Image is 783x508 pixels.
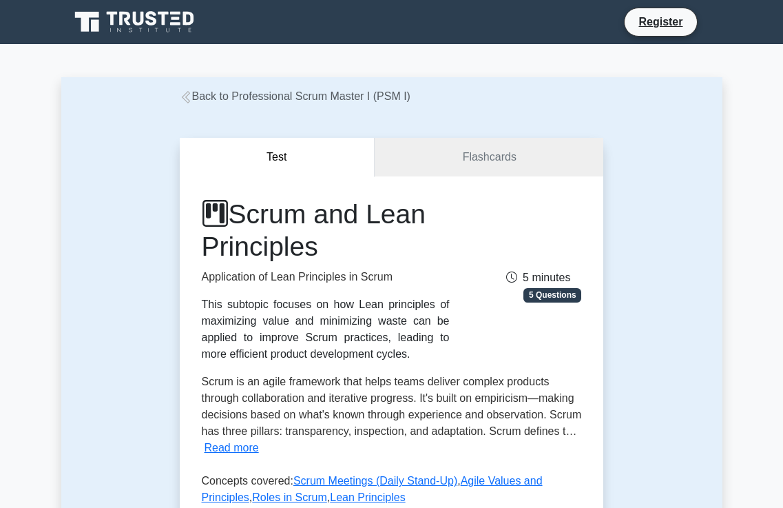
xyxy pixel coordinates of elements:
[523,288,581,302] span: 5 Questions
[252,491,326,503] a: Roles in Scrum
[375,138,603,177] a: Flashcards
[205,440,259,456] button: Read more
[202,296,450,363] div: This subtopic focuses on how Lean principles of maximizing value and minimizing waste can be appl...
[202,376,582,437] span: Scrum is an agile framework that helps teams deliver complex products through collaboration and i...
[330,491,405,503] a: Lean Principles
[202,269,450,285] p: Application of Lean Principles in Scrum
[630,13,691,30] a: Register
[293,475,457,487] a: Scrum Meetings (Daily Stand-Up)
[180,90,410,102] a: Back to Professional Scrum Master I (PSM I)
[180,138,375,177] button: Test
[202,199,450,263] h1: Scrum and Lean Principles
[506,272,570,283] span: 5 minutes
